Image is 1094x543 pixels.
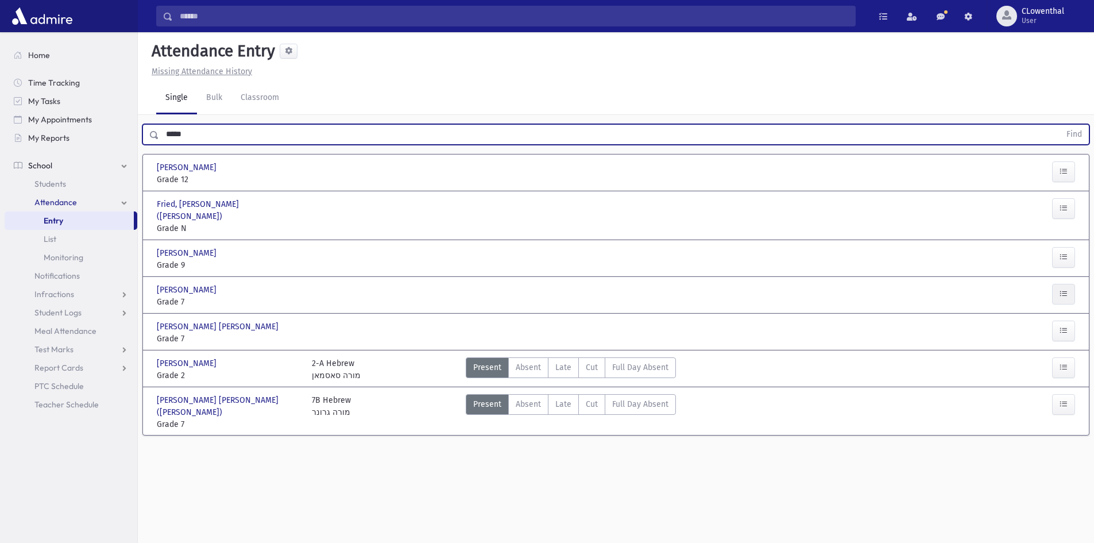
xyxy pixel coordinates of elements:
a: My Appointments [5,110,137,129]
a: Bulk [197,82,231,114]
div: AttTypes [466,394,676,430]
span: Grade 2 [157,369,300,382]
a: Student Logs [5,303,137,322]
span: Student Logs [34,307,82,318]
div: 7B Hebrew מורה גרונר [312,394,351,430]
a: School [5,156,137,175]
a: Classroom [231,82,288,114]
a: Monitoring [5,248,137,267]
a: Test Marks [5,340,137,359]
a: Time Tracking [5,74,137,92]
span: [PERSON_NAME] [PERSON_NAME] ([PERSON_NAME]) [157,394,300,418]
span: Fried, [PERSON_NAME] ([PERSON_NAME]) [157,198,300,222]
a: Infractions [5,285,137,303]
span: Infractions [34,289,74,299]
a: Single [156,82,197,114]
span: Students [34,179,66,189]
div: AttTypes [466,357,676,382]
span: Notifications [34,271,80,281]
a: My Reports [5,129,137,147]
span: Home [28,50,50,60]
span: Grade 7 [157,418,300,430]
img: AdmirePro [9,5,75,28]
a: PTC Schedule [5,377,137,395]
span: Cut [586,361,598,373]
a: Attendance [5,193,137,211]
span: [PERSON_NAME] [157,247,219,259]
span: Attendance [34,197,77,207]
span: Teacher Schedule [34,399,99,410]
span: [PERSON_NAME] [PERSON_NAME] [157,321,281,333]
div: 2-A Hebrew מורה סאסמאן [312,357,361,382]
span: Present [473,398,501,410]
span: Grade N [157,222,300,234]
a: Notifications [5,267,137,285]
span: Grade 7 [157,296,300,308]
a: Entry [5,211,134,230]
span: CLowenthal [1022,7,1064,16]
a: List [5,230,137,248]
span: Full Day Absent [612,398,668,410]
span: Present [473,361,501,373]
input: Search [173,6,855,26]
span: Grade 12 [157,174,300,186]
span: Absent [516,361,541,373]
span: Report Cards [34,363,83,373]
a: Home [5,46,137,64]
a: Students [5,175,137,193]
span: Full Day Absent [612,361,668,373]
span: Time Tracking [28,78,80,88]
span: [PERSON_NAME] [157,357,219,369]
span: Cut [586,398,598,410]
span: User [1022,16,1064,25]
span: Late [555,398,571,410]
span: My Appointments [28,114,92,125]
span: School [28,160,52,171]
span: My Tasks [28,96,60,106]
span: Meal Attendance [34,326,96,336]
span: My Reports [28,133,69,143]
h5: Attendance Entry [147,41,275,61]
span: [PERSON_NAME] [157,161,219,174]
span: [PERSON_NAME] [157,284,219,296]
span: Monitoring [44,252,83,263]
button: Find [1060,125,1089,144]
a: Missing Attendance History [147,67,252,76]
span: List [44,234,56,244]
span: Grade 7 [157,333,300,345]
u: Missing Attendance History [152,67,252,76]
a: Meal Attendance [5,322,137,340]
span: Late [555,361,571,373]
span: PTC Schedule [34,381,84,391]
a: Teacher Schedule [5,395,137,414]
span: Test Marks [34,344,74,355]
span: Grade 9 [157,259,300,271]
span: Entry [44,215,63,226]
span: Absent [516,398,541,410]
a: Report Cards [5,359,137,377]
a: My Tasks [5,92,137,110]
